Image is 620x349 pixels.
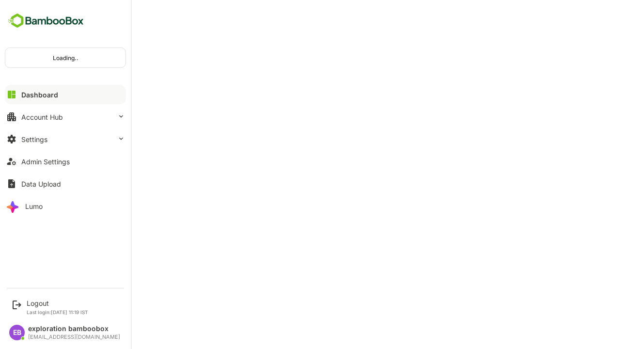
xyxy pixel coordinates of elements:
[5,12,87,30] img: BambooboxFullLogoMark.5f36c76dfaba33ec1ec1367b70bb1252.svg
[27,299,88,307] div: Logout
[5,174,126,193] button: Data Upload
[5,152,126,171] button: Admin Settings
[21,91,58,99] div: Dashboard
[21,180,61,188] div: Data Upload
[28,325,120,333] div: exploration bamboobox
[28,334,120,340] div: [EMAIL_ADDRESS][DOMAIN_NAME]
[21,113,63,121] div: Account Hub
[5,129,126,149] button: Settings
[21,135,47,143] div: Settings
[27,309,88,315] p: Last login: [DATE] 11:19 IST
[5,85,126,104] button: Dashboard
[5,48,125,67] div: Loading..
[25,202,43,210] div: Lumo
[9,325,25,340] div: EB
[5,107,126,127] button: Account Hub
[5,196,126,216] button: Lumo
[21,158,70,166] div: Admin Settings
